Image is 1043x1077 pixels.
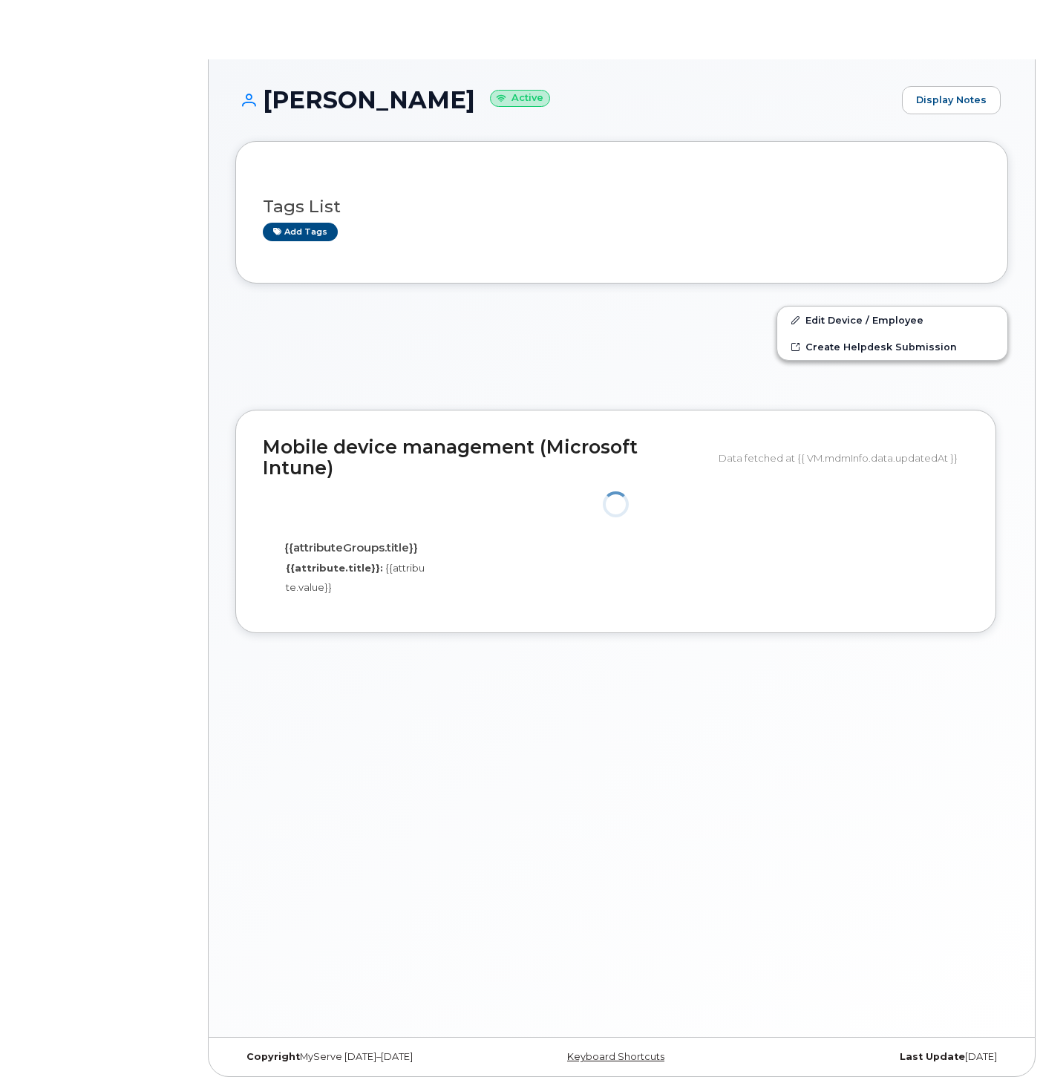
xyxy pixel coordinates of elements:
small: Active [490,90,550,107]
strong: Last Update [900,1051,965,1062]
strong: Copyright [246,1051,300,1062]
a: Create Helpdesk Submission [777,333,1007,360]
div: MyServe [DATE]–[DATE] [235,1051,493,1063]
h4: {{attributeGroups.title}} [274,542,428,554]
a: Add tags [263,223,338,241]
a: Edit Device / Employee [777,307,1007,333]
h3: Tags List [263,197,981,216]
div: [DATE] [751,1051,1008,1063]
label: {{attribute.title}}: [286,561,383,575]
a: Display Notes [902,86,1001,114]
div: Data fetched at {{ VM.mdmInfo.data.updatedAt }} [719,444,969,472]
h1: [PERSON_NAME] [235,87,895,113]
h2: Mobile device management (Microsoft Intune) [263,437,707,478]
a: Keyboard Shortcuts [567,1051,664,1062]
